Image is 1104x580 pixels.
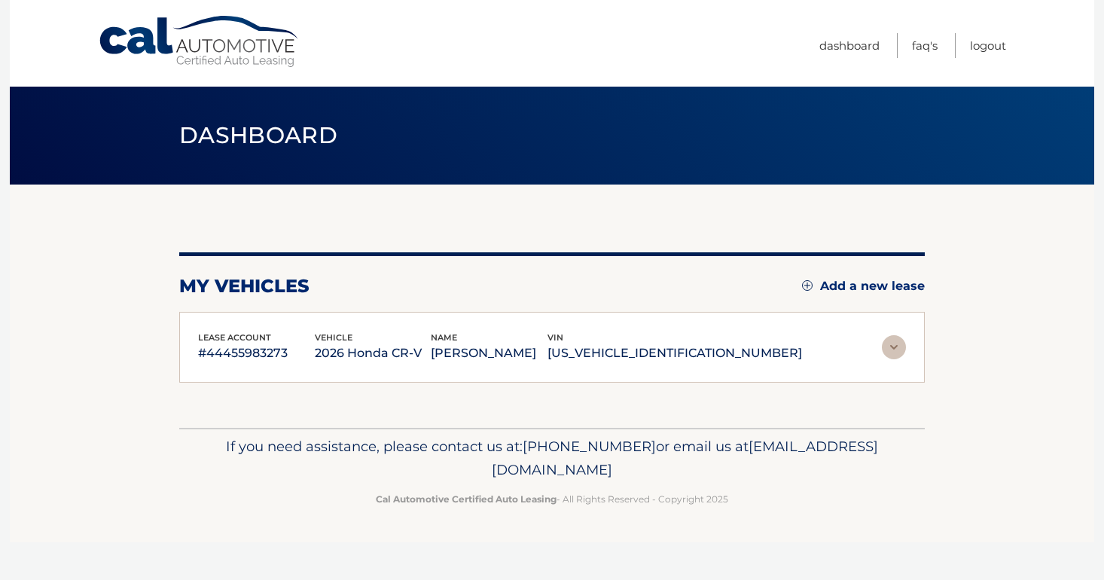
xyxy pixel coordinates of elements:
[315,343,432,364] p: 2026 Honda CR-V
[315,332,352,343] span: vehicle
[431,343,547,364] p: [PERSON_NAME]
[970,33,1006,58] a: Logout
[179,275,310,298] h2: my vehicles
[547,332,563,343] span: vin
[802,279,925,294] a: Add a new lease
[98,15,301,69] a: Cal Automotive
[802,280,813,291] img: add.svg
[198,332,271,343] span: lease account
[882,335,906,359] img: accordion-rest.svg
[912,33,938,58] a: FAQ's
[431,332,457,343] span: name
[819,33,880,58] a: Dashboard
[523,438,656,455] span: [PHONE_NUMBER]
[376,493,557,505] strong: Cal Automotive Certified Auto Leasing
[179,121,337,149] span: Dashboard
[198,343,315,364] p: #44455983273
[547,343,802,364] p: [US_VEHICLE_IDENTIFICATION_NUMBER]
[189,435,915,483] p: If you need assistance, please contact us at: or email us at
[189,491,915,507] p: - All Rights Reserved - Copyright 2025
